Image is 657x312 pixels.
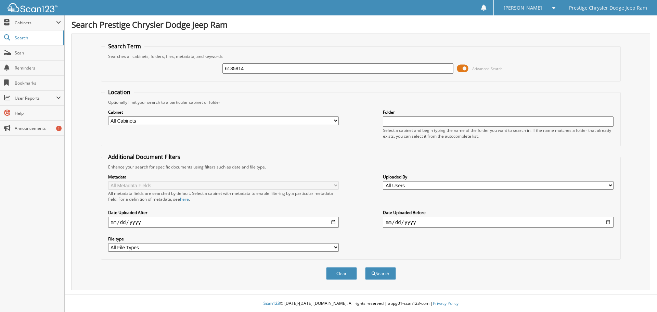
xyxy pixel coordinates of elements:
[56,126,62,131] div: 1
[108,217,339,228] input: start
[383,210,614,215] label: Date Uploaded Before
[623,279,657,312] iframe: Chat Widget
[15,110,61,116] span: Help
[108,109,339,115] label: Cabinet
[383,127,614,139] div: Select a cabinet and begin typing the name of the folder you want to search in. If the name match...
[105,42,144,50] legend: Search Term
[383,174,614,180] label: Uploaded By
[15,20,56,26] span: Cabinets
[7,3,58,12] img: scan123-logo-white.svg
[472,66,503,71] span: Advanced Search
[108,174,339,180] label: Metadata
[365,267,396,280] button: Search
[383,217,614,228] input: end
[569,6,647,10] span: Prestige Chrysler Dodge Jeep Ram
[105,99,617,105] div: Optionally limit your search to a particular cabinet or folder
[326,267,357,280] button: Clear
[15,80,61,86] span: Bookmarks
[65,295,657,312] div: © [DATE]-[DATE] [DOMAIN_NAME]. All rights reserved | appg01-scan123-com |
[180,196,189,202] a: here
[263,300,280,306] span: Scan123
[108,210,339,215] label: Date Uploaded After
[105,53,617,59] div: Searches all cabinets, folders, files, metadata, and keywords
[15,35,60,41] span: Search
[105,153,184,161] legend: Additional Document Filters
[108,190,339,202] div: All metadata fields are searched by default. Select a cabinet with metadata to enable filtering b...
[433,300,459,306] a: Privacy Policy
[15,50,61,56] span: Scan
[105,88,134,96] legend: Location
[15,65,61,71] span: Reminders
[105,164,617,170] div: Enhance your search for specific documents using filters such as date and file type.
[72,19,650,30] h1: Search Prestige Chrysler Dodge Jeep Ram
[15,95,56,101] span: User Reports
[383,109,614,115] label: Folder
[108,236,339,242] label: File type
[504,6,542,10] span: [PERSON_NAME]
[15,125,61,131] span: Announcements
